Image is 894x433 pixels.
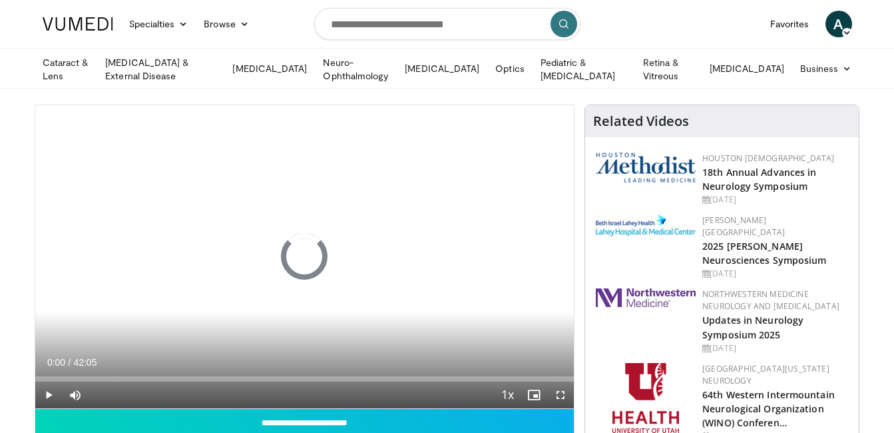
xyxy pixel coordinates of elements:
h4: Related Videos [593,113,689,129]
a: Browse [196,11,257,37]
button: Fullscreen [547,382,574,408]
a: [MEDICAL_DATA] [702,55,792,82]
a: Optics [487,55,532,82]
a: Updates in Neurology Symposium 2025 [702,314,803,340]
a: [PERSON_NAME][GEOGRAPHIC_DATA] [702,215,785,238]
span: 42:05 [73,357,97,368]
video-js: Video Player [35,105,574,409]
div: [DATE] [702,194,848,206]
button: Playback Rate [494,382,521,408]
button: Mute [62,382,89,408]
a: A [825,11,852,37]
img: 5e4488cc-e109-4a4e-9fd9-73bb9237ee91.png.150x105_q85_autocrop_double_scale_upscale_version-0.2.png [596,153,696,183]
a: Cataract & Lens [35,56,98,83]
span: / [69,357,71,368]
a: [GEOGRAPHIC_DATA][US_STATE] Neurology [702,363,829,386]
a: Pediatric & [MEDICAL_DATA] [533,56,635,83]
a: [MEDICAL_DATA] & External Disease [97,56,224,83]
a: Favorites [762,11,817,37]
div: [DATE] [702,342,848,354]
a: Specialties [121,11,196,37]
img: VuMedi Logo [43,17,113,31]
a: [MEDICAL_DATA] [224,55,315,82]
a: 18th Annual Advances in Neurology Symposium [702,166,816,193]
img: e7977282-282c-4444-820d-7cc2733560fd.jpg.150x105_q85_autocrop_double_scale_upscale_version-0.2.jpg [596,215,696,236]
a: Houston [DEMOGRAPHIC_DATA] [702,153,834,164]
input: Search topics, interventions [314,8,580,40]
span: 0:00 [47,357,65,368]
img: f6362829-b0a3-407d-a044-59546adfd345.png.150x105_q85_autocrop_double_scale_upscale_version-0.2.png [612,363,679,433]
a: Business [792,55,860,82]
a: [MEDICAL_DATA] [397,55,487,82]
button: Play [35,382,62,408]
a: Northwestern Medicine Neurology and [MEDICAL_DATA] [702,288,839,312]
div: Progress Bar [35,376,574,382]
a: 2025 [PERSON_NAME] Neurosciences Symposium [702,240,826,266]
a: 64th Western Intermountain Neurological Organization (WINO) Conferen… [702,388,835,429]
img: 2a462fb6-9365-492a-ac79-3166a6f924d8.png.150x105_q85_autocrop_double_scale_upscale_version-0.2.jpg [596,288,696,307]
a: Neuro-Ophthalmology [315,56,397,83]
a: Retina & Vitreous [635,56,702,83]
button: Enable picture-in-picture mode [521,382,547,408]
div: [DATE] [702,268,848,280]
